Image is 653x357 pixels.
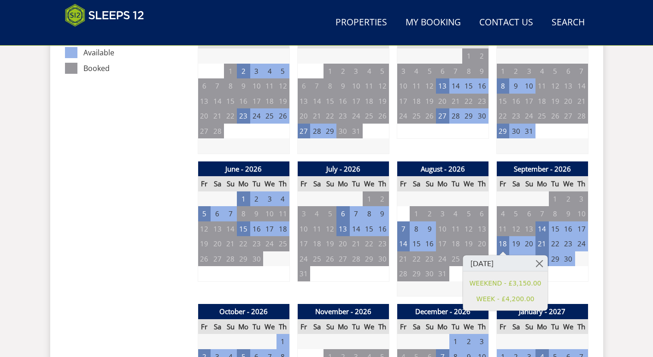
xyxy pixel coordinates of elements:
[310,251,323,267] td: 25
[575,64,588,79] td: 7
[397,221,410,237] td: 7
[350,221,363,237] td: 14
[436,251,449,267] td: 24
[509,108,522,124] td: 23
[350,124,363,139] td: 31
[350,236,363,251] td: 21
[276,108,289,124] td: 26
[523,206,535,221] td: 6
[523,124,535,139] td: 31
[476,12,537,33] a: Contact Us
[410,221,423,237] td: 8
[211,221,224,237] td: 13
[449,64,462,79] td: 7
[211,319,224,334] th: Sa
[449,236,462,251] td: 18
[297,108,310,124] td: 20
[535,236,548,251] td: 21
[496,124,509,139] td: 29
[224,206,237,221] td: 7
[470,278,541,288] a: WEEKEND - £3,150.00
[310,94,323,109] td: 14
[250,206,263,221] td: 9
[509,94,522,109] td: 16
[410,236,423,251] td: 15
[562,191,575,207] td: 2
[198,176,211,191] th: Fr
[548,12,588,33] a: Search
[310,319,323,334] th: Sa
[496,251,509,267] td: 25
[363,108,376,124] td: 25
[324,78,336,94] td: 8
[211,251,224,267] td: 27
[310,108,323,124] td: 21
[363,78,376,94] td: 11
[297,236,310,251] td: 17
[224,78,237,94] td: 8
[211,78,224,94] td: 7
[562,78,575,94] td: 13
[263,191,276,207] td: 3
[476,251,488,267] td: 27
[496,78,509,94] td: 8
[250,319,263,334] th: Tu
[535,64,548,79] td: 4
[237,78,250,94] td: 9
[423,251,436,267] td: 23
[462,64,475,79] td: 8
[549,221,562,237] td: 15
[476,206,488,221] td: 6
[535,206,548,221] td: 7
[363,176,376,191] th: We
[224,108,237,124] td: 22
[83,47,190,58] dd: Available
[436,266,449,281] td: 31
[336,124,349,139] td: 30
[575,176,588,191] th: Th
[397,108,410,124] td: 24
[509,176,522,191] th: Sa
[397,176,410,191] th: Fr
[476,236,488,251] td: 20
[83,63,190,74] dd: Booked
[363,206,376,221] td: 8
[224,221,237,237] td: 14
[276,206,289,221] td: 11
[436,64,449,79] td: 6
[310,176,323,191] th: Sa
[336,251,349,267] td: 27
[237,176,250,191] th: Mo
[350,251,363,267] td: 28
[509,251,522,267] td: 26
[423,221,436,237] td: 9
[198,319,211,334] th: Fr
[562,176,575,191] th: We
[562,251,575,267] td: 30
[575,206,588,221] td: 10
[65,4,144,27] img: Sleeps 12
[509,206,522,221] td: 5
[211,108,224,124] td: 21
[297,251,310,267] td: 24
[523,108,535,124] td: 24
[350,64,363,79] td: 3
[376,206,389,221] td: 9
[297,319,310,334] th: Fr
[336,94,349,109] td: 16
[224,319,237,334] th: Su
[509,221,522,237] td: 12
[297,78,310,94] td: 6
[575,108,588,124] td: 28
[224,176,237,191] th: Su
[476,78,488,94] td: 16
[363,251,376,267] td: 29
[575,221,588,237] td: 17
[324,124,336,139] td: 29
[535,221,548,237] td: 14
[449,221,462,237] td: 11
[562,236,575,251] td: 23
[376,78,389,94] td: 12
[562,64,575,79] td: 6
[397,78,410,94] td: 10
